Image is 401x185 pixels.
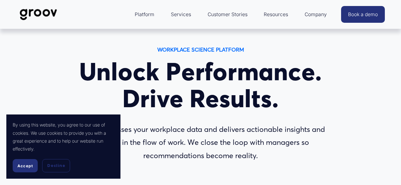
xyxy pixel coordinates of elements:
[132,7,158,22] a: folder dropdown
[42,159,70,172] button: Decline
[204,7,251,22] a: Customer Stories
[13,159,38,172] button: Accept
[168,7,194,22] a: Services
[135,10,154,19] span: Platform
[16,4,61,25] img: Groov | Workplace Science Platform | Unlock Performance | Drive Results
[47,163,65,169] span: Decline
[341,6,385,23] a: Book a demo
[62,123,338,162] p: Groov harnesses your workplace data and delivers actionable insights and prompts in the flow of w...
[13,121,114,153] p: By using this website, you agree to our use of cookies. We use cookies to provide you with a grea...
[261,7,291,22] a: folder dropdown
[6,114,120,179] section: Cookie banner
[301,7,330,22] a: folder dropdown
[305,10,327,19] span: Company
[157,46,244,53] strong: WORKPLACE SCIENCE PLATFORM
[264,10,288,19] span: Resources
[62,58,338,112] h1: Unlock Performance. Drive Results.
[17,163,33,168] span: Accept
